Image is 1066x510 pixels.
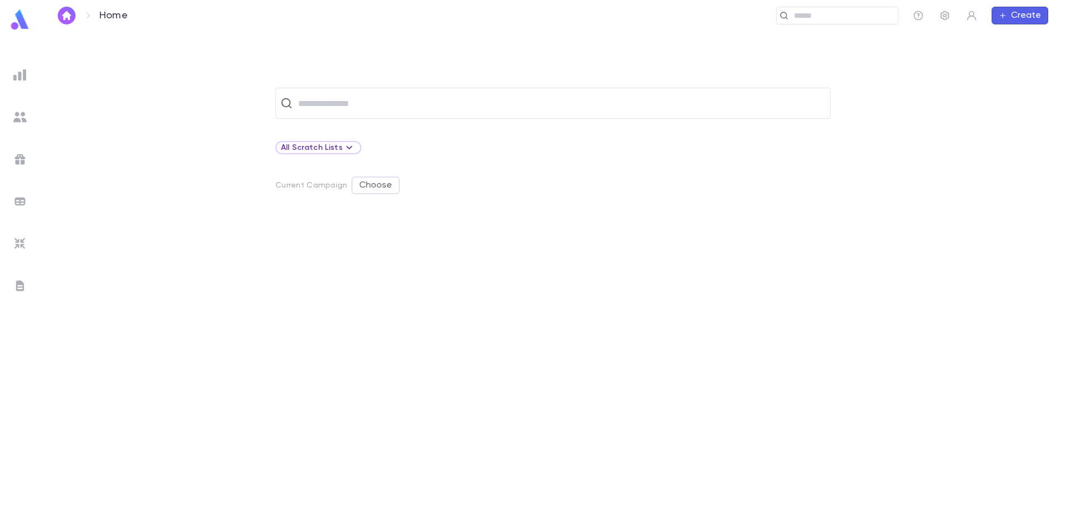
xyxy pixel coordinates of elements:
div: All Scratch Lists [281,141,356,154]
img: students_grey.60c7aba0da46da39d6d829b817ac14fc.svg [13,110,27,124]
img: imports_grey.530a8a0e642e233f2baf0ef88e8c9fcb.svg [13,237,27,250]
button: Choose [351,176,400,194]
img: logo [9,9,31,31]
img: batches_grey.339ca447c9d9533ef1741baa751efc33.svg [13,195,27,208]
img: campaigns_grey.99e729a5f7ee94e3726e6486bddda8f1.svg [13,153,27,166]
p: Home [99,9,128,22]
img: letters_grey.7941b92b52307dd3b8a917253454ce1c.svg [13,279,27,292]
p: Current Campaign [275,181,347,190]
button: Create [992,7,1048,24]
div: All Scratch Lists [275,141,361,154]
img: home_white.a664292cf8c1dea59945f0da9f25487c.svg [60,11,73,20]
img: reports_grey.c525e4749d1bce6a11f5fe2a8de1b229.svg [13,68,27,82]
